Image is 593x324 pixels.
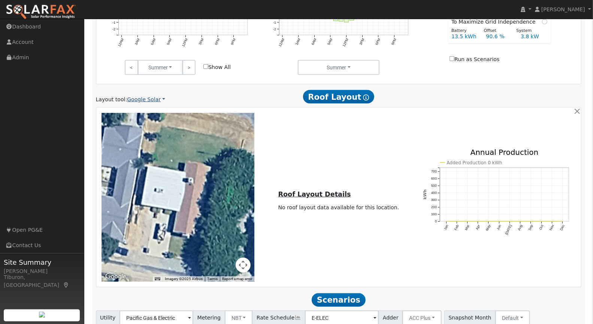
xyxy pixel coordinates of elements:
[117,38,124,48] text: 12AM
[303,90,375,103] span: Roof Layout
[311,38,317,46] text: 6AM
[112,21,115,24] text: -1
[166,38,172,46] text: 9AM
[155,276,160,282] button: Keyboard shortcuts
[450,56,454,61] input: Run as Scenarios
[551,220,553,222] circle: onclick=""
[431,212,437,216] text: 100
[359,38,365,46] text: 3PM
[203,63,231,71] label: Show All
[182,60,196,75] a: >
[431,198,437,202] text: 300
[344,16,348,22] rect: onclick=""
[127,96,165,103] a: Google Solar
[517,33,551,40] div: 3.8 kW
[465,224,471,231] text: Mar
[448,28,480,34] div: Battery
[278,190,351,198] u: Roof Layout Details
[520,220,521,222] circle: onclick=""
[477,220,479,222] circle: onclick=""
[4,257,80,267] span: Site Summary
[431,184,437,187] text: 500
[125,60,138,75] a: <
[480,28,512,34] div: Offset
[482,33,517,40] div: 90.6 %
[230,38,236,46] text: 9PM
[549,224,555,231] text: Nov
[541,6,585,12] span: [PERSON_NAME]
[363,94,369,100] i: Show Help
[339,16,343,22] rect: onclick=""
[103,272,128,282] img: Google
[103,272,128,282] a: Open this area in Google Maps (opens a new window)
[222,277,252,281] a: Report a map error
[4,267,80,275] div: [PERSON_NAME]
[471,148,539,157] text: Annual Production
[431,205,437,209] text: 200
[312,293,365,307] span: Scenarios
[342,38,349,48] text: 12PM
[517,224,523,231] text: Aug
[134,38,140,46] text: 3AM
[198,38,205,46] text: 3PM
[509,220,511,222] circle: onclick=""
[512,28,545,34] div: System
[138,60,183,75] button: Summer
[448,33,482,40] div: 13.5 kWh
[488,220,490,222] circle: onclick=""
[295,38,301,46] text: 3AM
[475,224,481,230] text: Apr
[278,38,285,48] text: 12AM
[450,55,499,63] label: Run as Scenarios
[456,220,458,222] circle: onclick=""
[528,224,534,231] text: Sep
[499,220,500,222] circle: onclick=""
[431,169,437,173] text: 700
[454,224,460,231] text: Feb
[467,220,468,222] circle: onclick=""
[236,258,251,273] button: Map camera controls
[539,224,544,230] text: Oct
[63,282,70,288] a: Map
[560,224,566,231] text: Dec
[431,177,437,180] text: 600
[165,277,203,281] span: Imagery ©2025 Airbus
[334,16,338,21] rect: onclick=""
[350,16,354,21] rect: onclick=""
[207,277,218,281] a: Terms (opens in new tab)
[562,220,563,222] circle: onclick=""
[150,38,156,46] text: 6AM
[6,4,76,20] img: SolarFax
[203,64,208,69] input: Show All
[451,18,539,26] span: To Maximize Grid Independence
[444,224,449,230] text: Jan
[96,96,127,102] span: Layout tool:
[447,160,502,165] text: Added Production 0 kWh
[496,224,502,230] text: Jun
[181,38,188,48] text: 12PM
[431,191,437,195] text: 400
[391,38,397,46] text: 9PM
[505,224,512,235] text: [DATE]
[39,312,45,318] img: retrieve
[277,202,400,213] td: No roof layout data available for this location.
[327,38,333,46] text: 9AM
[4,273,80,289] div: Tiburon, [GEOGRAPHIC_DATA]
[435,219,437,223] text: 0
[298,60,380,75] button: Summer
[541,220,542,222] circle: onclick=""
[485,224,491,231] text: May
[530,220,532,222] circle: onclick=""
[375,38,381,46] text: 6PM
[273,27,276,31] text: -2
[273,21,276,24] text: -1
[214,38,220,46] text: 6PM
[112,27,115,31] text: -2
[446,220,447,222] circle: onclick=""
[423,189,427,199] text: kWh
